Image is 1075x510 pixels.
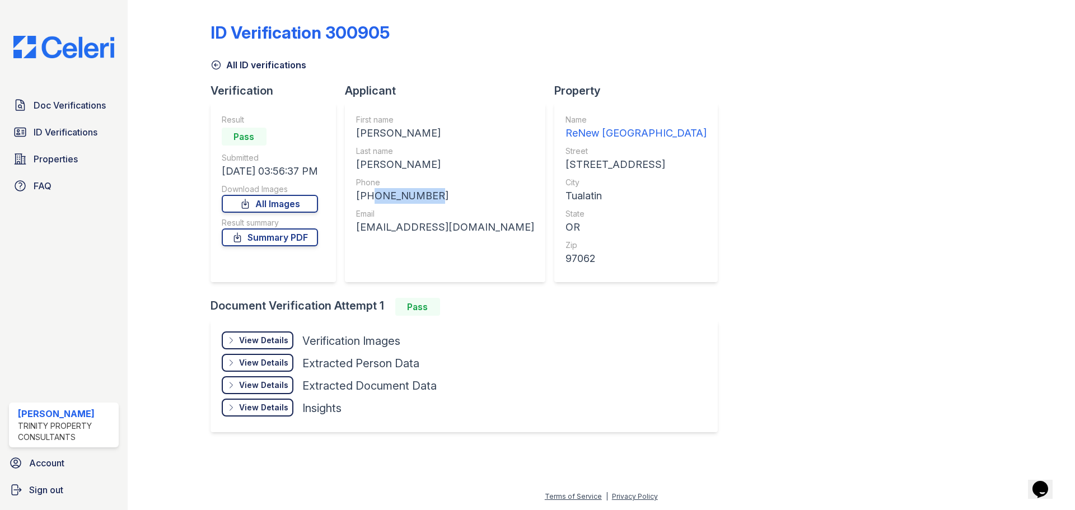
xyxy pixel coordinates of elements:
a: Privacy Policy [612,492,658,500]
div: Result [222,114,318,125]
span: ID Verifications [34,125,97,139]
a: Terms of Service [545,492,602,500]
a: All Images [222,195,318,213]
a: Properties [9,148,119,170]
div: City [565,177,707,188]
div: Insights [302,400,342,416]
div: View Details [239,357,288,368]
div: OR [565,219,707,235]
div: First name [356,114,534,125]
span: Properties [34,152,78,166]
div: [EMAIL_ADDRESS][DOMAIN_NAME] [356,219,534,235]
div: Name [565,114,707,125]
div: Document Verification Attempt 1 [211,298,727,316]
div: Applicant [345,83,554,99]
a: Summary PDF [222,228,318,246]
div: [PERSON_NAME] [356,157,534,172]
div: | [606,492,608,500]
div: Pass [222,128,267,146]
div: Verification Images [302,333,400,349]
span: FAQ [34,179,52,193]
div: Zip [565,240,707,251]
img: CE_Logo_Blue-a8612792a0a2168367f1c8372b55b34899dd931a85d93a1a3d3e32e68fde9ad4.png [4,36,123,58]
div: Extracted Document Data [302,378,437,394]
div: Tualatin [565,188,707,204]
div: ReNew [GEOGRAPHIC_DATA] [565,125,707,141]
a: FAQ [9,175,119,197]
div: Submitted [222,152,318,163]
a: Doc Verifications [9,94,119,116]
div: ID Verification 300905 [211,22,390,43]
div: Email [356,208,534,219]
a: Name ReNew [GEOGRAPHIC_DATA] [565,114,707,141]
div: Pass [395,298,440,316]
div: Last name [356,146,534,157]
a: ID Verifications [9,121,119,143]
div: Phone [356,177,534,188]
div: View Details [239,402,288,413]
div: Extracted Person Data [302,355,419,371]
div: Street [565,146,707,157]
div: [DATE] 03:56:37 PM [222,163,318,179]
span: Account [29,456,64,470]
div: [PERSON_NAME] [18,407,114,420]
a: All ID verifications [211,58,306,72]
div: [PHONE_NUMBER] [356,188,534,204]
div: View Details [239,335,288,346]
span: Sign out [29,483,63,497]
div: Result summary [222,217,318,228]
a: Account [4,452,123,474]
div: Trinity Property Consultants [18,420,114,443]
div: Download Images [222,184,318,195]
div: [PERSON_NAME] [356,125,534,141]
iframe: chat widget [1028,465,1064,499]
div: View Details [239,380,288,391]
a: Sign out [4,479,123,501]
div: [STREET_ADDRESS] [565,157,707,172]
div: State [565,208,707,219]
div: 97062 [565,251,707,266]
span: Doc Verifications [34,99,106,112]
div: Verification [211,83,345,99]
div: Property [554,83,727,99]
